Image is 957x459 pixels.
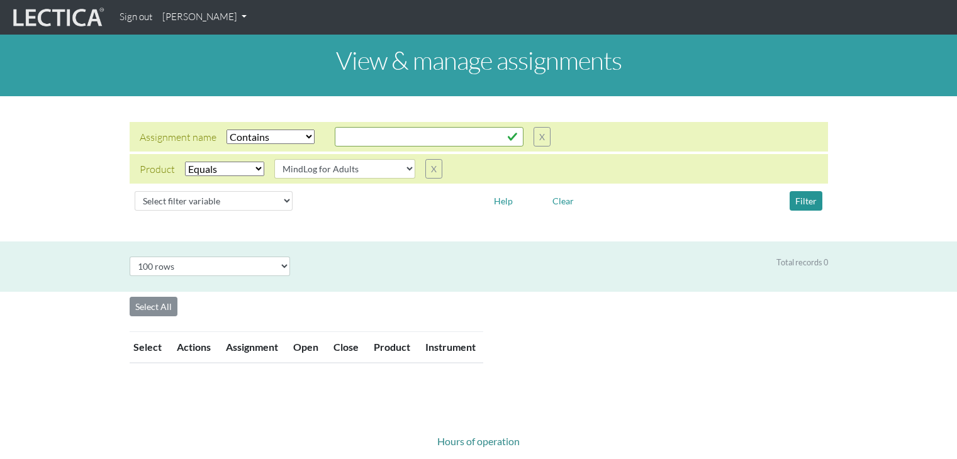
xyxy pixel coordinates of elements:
a: Hours of operation [437,435,520,447]
a: Sign out [115,5,157,30]
button: Select All [130,297,177,316]
th: Close [326,332,366,363]
a: [PERSON_NAME] [157,5,252,30]
button: X [425,159,442,179]
div: Product [140,162,175,177]
img: lecticalive [10,6,104,30]
th: Product [366,332,418,363]
button: X [534,127,551,147]
button: Filter [790,191,822,211]
th: Instrument [418,332,483,363]
th: Open [286,332,326,363]
div: Assignment name [140,130,216,145]
th: Select [130,332,169,363]
button: Clear [547,191,579,211]
div: Total records 0 [776,257,828,268]
a: Help [488,194,518,206]
button: Help [488,191,518,211]
th: Actions [169,332,218,363]
th: Assignment [218,332,286,363]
